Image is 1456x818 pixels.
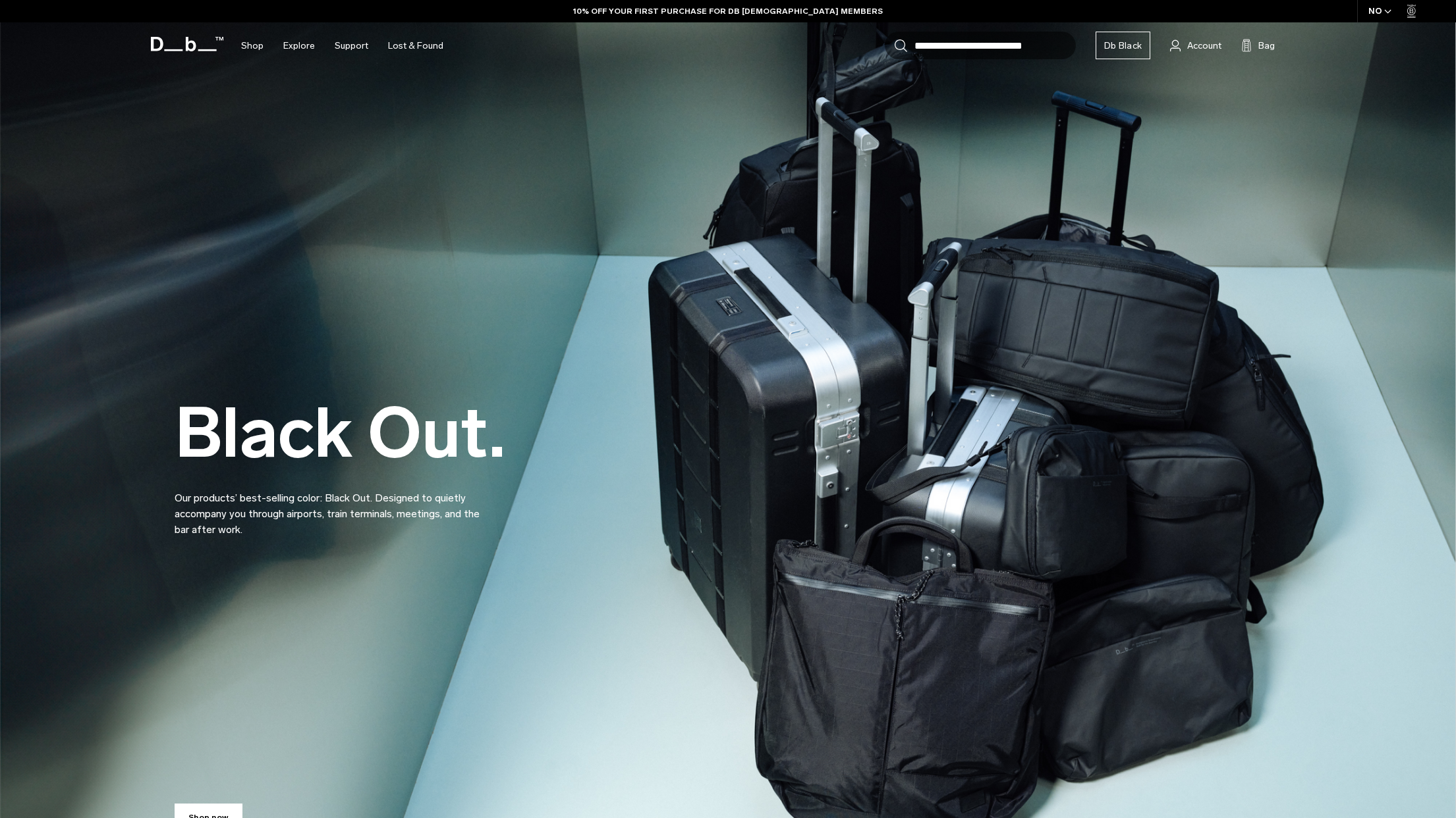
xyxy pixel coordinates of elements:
[1170,38,1221,53] a: Account
[1187,39,1221,53] span: Account
[175,399,505,468] h2: Black Out.
[1241,38,1275,53] button: Bag
[1258,39,1275,53] span: Bag
[231,22,453,69] nav: Main Navigation
[1096,32,1150,59] a: Db Black
[335,22,368,69] a: Support
[241,22,264,69] a: Shop
[283,22,315,69] a: Explore
[388,22,443,69] a: Lost & Found
[573,5,883,17] a: 10% OFF YOUR FIRST PURCHASE FOR DB [DEMOGRAPHIC_DATA] MEMBERS
[175,474,491,538] p: Our products’ best-selling color: Black Out. Designed to quietly accompany you through airports, ...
